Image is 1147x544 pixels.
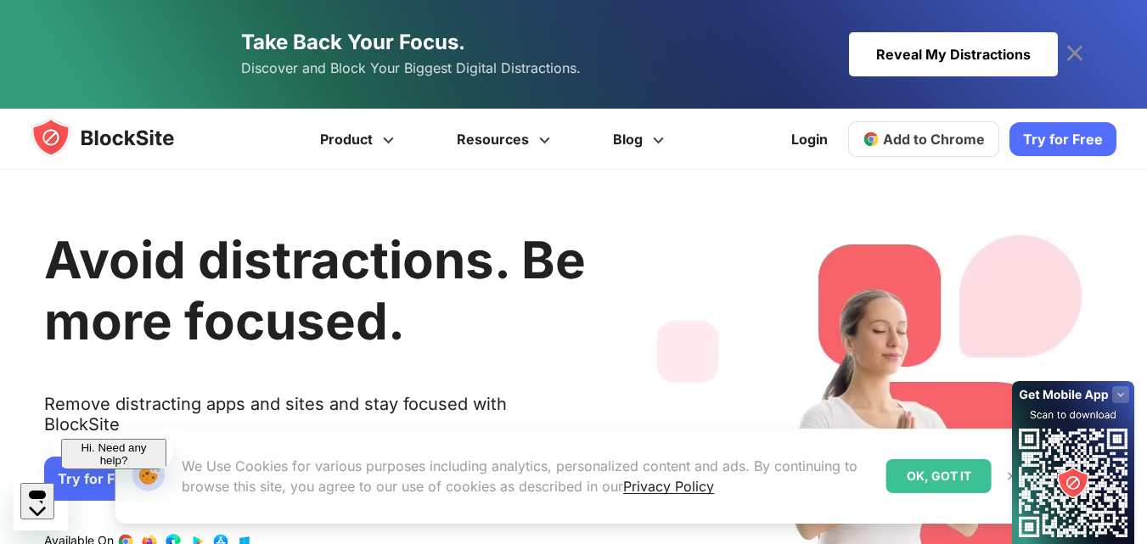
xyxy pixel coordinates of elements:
a: Login [781,119,838,160]
span: Take Back Your Focus. [241,30,465,54]
iframe: Knop om het berichtenvenster te openen [14,476,68,530]
div: Reveal My Distractions [849,32,1058,76]
span: Add to Chrome [883,131,985,148]
h1: Avoid distractions. Be more focused. [44,229,586,351]
text: Remove distracting apps and sites and stay focused with BlockSite [44,394,586,448]
a: Product [291,109,428,170]
a: Blog [584,109,698,170]
img: chrome-icon.svg [863,131,880,148]
a: Resources [428,109,584,170]
div: OK, GOT IT [886,459,992,493]
button: Bericht van bedrijf sluiten [7,7,34,25]
a: Add to Chrome [848,121,999,157]
p: We Use Cookies for various purposes including analytics, personalized content and ads. By continu... [182,456,873,496]
iframe: Bericht van bedrijf [54,432,173,469]
img: blocksite-icon.5d769676.svg [31,117,207,158]
span: Discover and Block Your Biggest Digital Distractions. [241,56,581,81]
button: Close [1001,465,1023,487]
a: Try for Free [1009,122,1116,156]
img: Close [1005,469,1019,483]
a: Privacy Policy [623,478,714,495]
